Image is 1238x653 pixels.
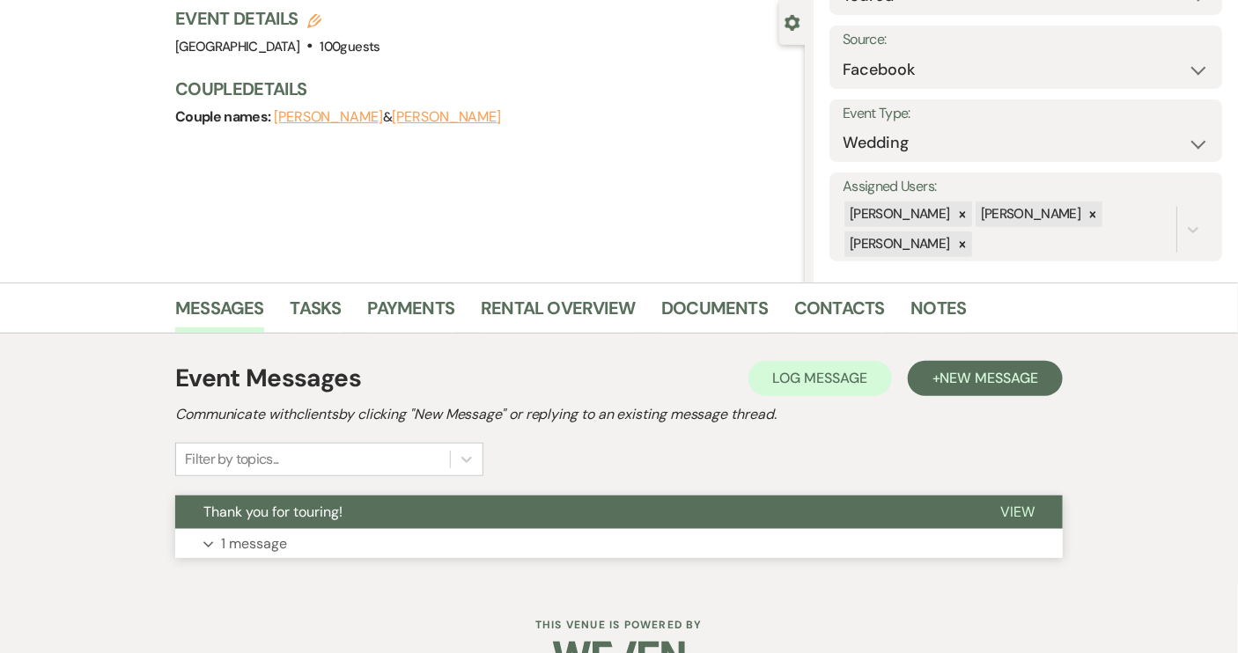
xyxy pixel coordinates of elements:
button: Close lead details [785,13,800,30]
div: [PERSON_NAME] [976,202,1084,227]
div: [PERSON_NAME] [844,202,953,227]
span: New Message [940,369,1038,387]
button: 1 message [175,529,1063,559]
button: Log Message [748,361,892,396]
span: Couple names: [175,107,274,126]
span: Log Message [773,369,867,387]
label: Assigned Users: [843,174,1209,200]
p: 1 message [221,532,287,555]
button: +New Message [908,361,1063,396]
a: Notes [911,294,967,333]
span: [GEOGRAPHIC_DATA] [175,38,299,55]
label: Source: [843,27,1209,53]
a: Tasks [291,294,342,333]
h2: Communicate with clients by clicking "New Message" or replying to an existing message thread. [175,404,1063,425]
div: Filter by topics... [185,449,279,470]
span: & [274,108,501,126]
a: Contacts [794,294,885,333]
div: [PERSON_NAME] [844,231,953,257]
h1: Event Messages [175,360,361,397]
button: Thank you for touring! [175,495,972,529]
h3: Couple Details [175,77,787,101]
span: 100 guests [321,38,380,55]
button: [PERSON_NAME] [274,110,383,124]
button: View [972,495,1063,529]
a: Messages [175,294,264,333]
h3: Event Details [175,6,380,31]
span: View [1000,503,1035,521]
a: Rental Overview [481,294,635,333]
span: Thank you for touring! [203,503,343,521]
label: Event Type: [843,101,1209,127]
a: Documents [661,294,768,333]
a: Payments [368,294,455,333]
button: [PERSON_NAME] [392,110,501,124]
